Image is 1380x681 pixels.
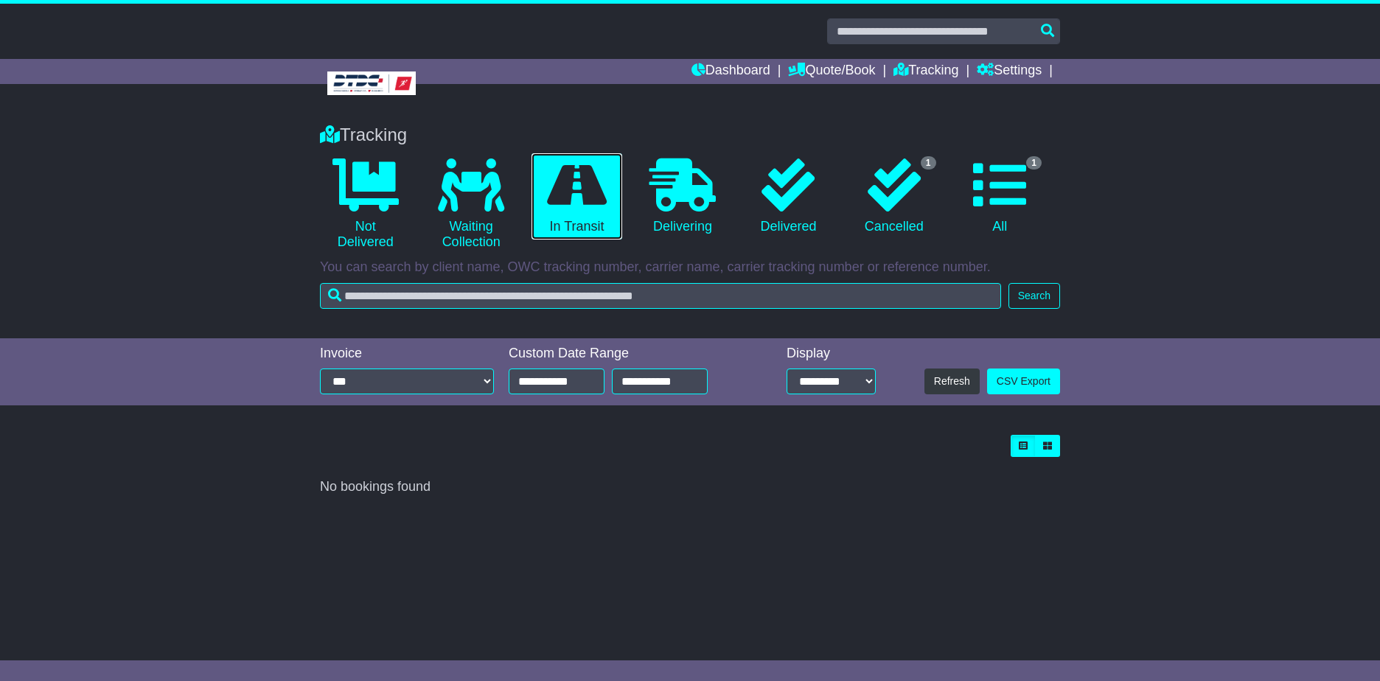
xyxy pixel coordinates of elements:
[788,59,875,84] a: Quote/Book
[509,346,745,362] div: Custom Date Range
[787,346,876,362] div: Display
[425,153,516,256] a: Waiting Collection
[320,479,1060,495] div: No bookings found
[924,369,980,394] button: Refresh
[921,156,936,170] span: 1
[320,346,494,362] div: Invoice
[691,59,770,84] a: Dashboard
[320,259,1060,276] p: You can search by client name, OWC tracking number, carrier name, carrier tracking number or refe...
[977,59,1042,84] a: Settings
[313,125,1067,146] div: Tracking
[743,153,834,240] a: Delivered
[1008,283,1060,309] button: Search
[987,369,1060,394] a: CSV Export
[532,153,622,240] a: In Transit
[637,153,728,240] a: Delivering
[320,153,411,256] a: Not Delivered
[848,153,939,240] a: 1 Cancelled
[1026,156,1042,170] span: 1
[955,153,1045,240] a: 1 All
[893,59,958,84] a: Tracking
